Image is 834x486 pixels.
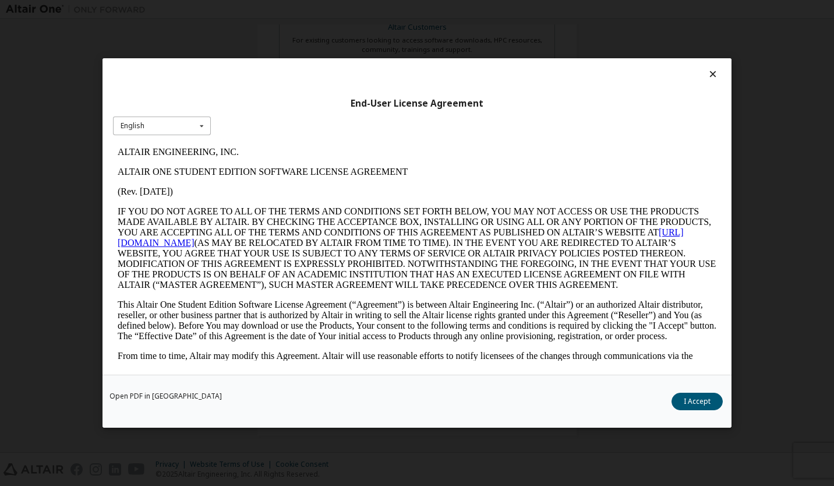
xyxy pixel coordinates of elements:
[5,64,603,148] p: IF YOU DO NOT AGREE TO ALL OF THE TERMS AND CONDITIONS SET FORTH BELOW, YOU MAY NOT ACCESS OR USE...
[5,85,571,105] a: [URL][DOMAIN_NAME]
[5,157,603,199] p: This Altair One Student Edition Software License Agreement (“Agreement”) is between Altair Engine...
[109,393,222,400] a: Open PDF in [GEOGRAPHIC_DATA]
[5,209,603,230] p: From time to time, Altair may modify this Agreement. Altair will use reasonable efforts to notify...
[5,24,603,35] p: ALTAIR ONE STUDENT EDITION SOFTWARE LICENSE AGREEMENT
[121,122,144,129] div: English
[5,44,603,55] p: (Rev. [DATE])
[672,393,723,410] button: I Accept
[5,5,603,15] p: ALTAIR ENGINEERING, INC.
[113,98,721,110] div: End-User License Agreement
